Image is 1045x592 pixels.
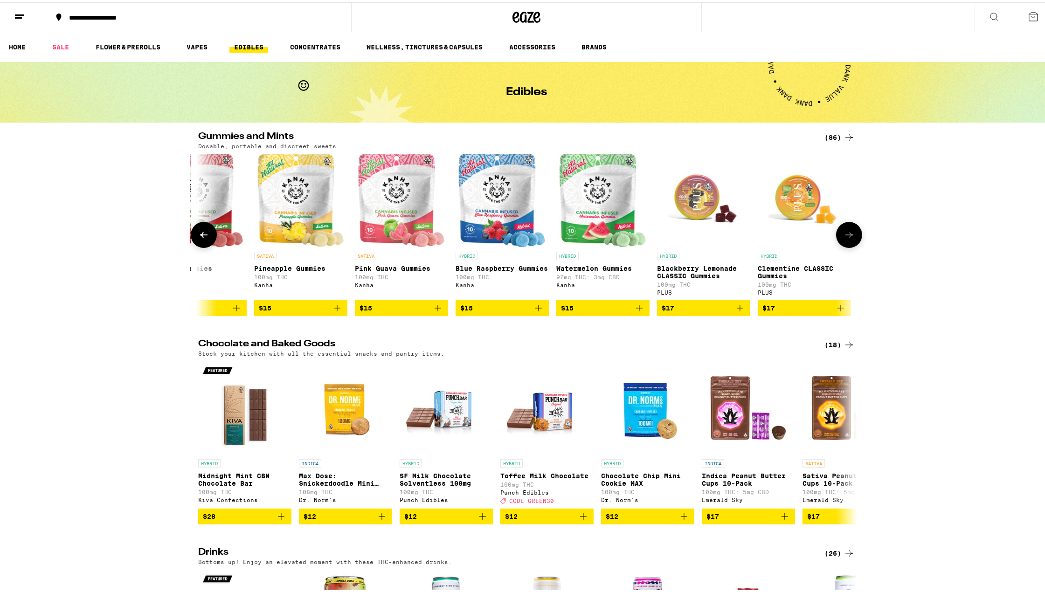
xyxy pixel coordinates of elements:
[803,359,896,452] img: Emerald Sky - Sativa Peanut Butter Cups 10-Pack
[858,151,952,245] img: PLUS - Limited Edition Pride Rainbow Sherbet Gummies
[758,151,851,298] a: Open page for Clementine CLASSIC Gummies from PLUS
[48,39,74,50] a: SALE
[360,302,372,310] span: $15
[198,487,291,493] p: 100mg THC
[198,495,291,501] div: Kiva Confections
[355,262,448,270] p: Pink Guava Gummies
[362,39,487,50] a: WELLNESS, TINCTURES & CAPSULES
[657,298,750,314] button: Add to bag
[198,545,809,557] h2: Drinks
[400,506,493,522] button: Add to bag
[500,457,523,465] p: HYBRID
[456,262,549,270] p: Blue Raspberry Gummies
[706,510,719,518] span: $17
[702,359,795,452] img: Emerald Sky - Indica Peanut Butter Cups 10-Pack
[254,298,347,314] button: Add to bag
[662,302,674,310] span: $17
[153,298,247,314] button: Add to bag
[198,337,809,348] h2: Chocolate and Baked Goods
[702,487,795,493] p: 100mg THC: 5mg CBD
[456,298,549,314] button: Add to bag
[500,506,594,522] button: Add to bag
[460,302,473,310] span: $15
[259,302,271,310] span: $15
[601,487,694,493] p: 100mg THC
[657,151,750,245] img: PLUS - Blackberry Lemonade CLASSIC Gummies
[758,262,851,277] p: Clementine CLASSIC Gummies
[355,151,448,298] a: Open page for Pink Guava Gummies from Kanha
[657,262,750,277] p: Blackberry Lemonade CLASSIC Gummies
[459,151,546,245] img: Kanha - Blue Raspberry Gummies
[355,280,448,286] div: Kanha
[198,470,291,485] p: Midnight Mint CBN Chocolate Bar
[560,151,647,245] img: Kanha - Watermelon Gummies
[198,130,809,141] h2: Gummies and Mints
[758,249,780,258] p: HYBRID
[556,249,579,258] p: HYBRID
[657,151,750,298] a: Open page for Blackberry Lemonade CLASSIC Gummies from PLUS
[153,151,247,298] a: Open page for Cherry Gummies from Kanha
[456,272,549,278] p: 100mg THC
[157,151,244,245] img: Kanha - Cherry Gummies
[824,545,855,557] a: (26)
[606,510,618,518] span: $12
[824,130,855,141] a: (86)
[355,298,448,314] button: Add to bag
[556,280,650,286] div: Kanha
[500,470,594,477] p: Toffee Milk Chocolate
[858,298,952,314] button: Add to bag
[299,487,392,493] p: 108mg THC
[858,287,952,293] div: PLUS
[254,249,277,258] p: SATIVA
[153,262,247,270] p: Cherry Gummies
[400,457,422,465] p: HYBRID
[858,262,952,277] p: Limited Edition Pride Rainbow Sherbet Gummies
[299,359,392,506] a: Open page for Max Dose: Snickerdoodle Mini Cookie - Indica from Dr. Norm's
[500,359,594,452] img: Punch Edibles - Toffee Milk Chocolate
[561,302,574,310] span: $15
[500,487,594,493] div: Punch Edibles
[257,151,345,245] img: Kanha - Pineapple Gummies
[182,39,212,50] a: VAPES
[355,272,448,278] p: 100mg THC
[456,249,478,258] p: HYBRID
[758,287,851,293] div: PLUS
[702,470,795,485] p: Indica Peanut Butter Cups 10-Pack
[803,457,825,465] p: SATIVA
[203,510,215,518] span: $28
[803,487,896,493] p: 100mg THC: 5mg CBD
[601,359,694,452] img: Dr. Norm's - Chocolate Chip Mini Cookie MAX
[601,470,694,485] p: Chocolate Chip Mini Cookie MAX
[299,495,392,501] div: Dr. Norm's
[456,280,549,286] div: Kanha
[758,298,851,314] button: Add to bag
[702,506,795,522] button: Add to bag
[254,151,347,298] a: Open page for Pineapple Gummies from Kanha
[6,7,67,14] span: Hi. Need any help?
[198,506,291,522] button: Add to bag
[198,359,291,452] img: Kiva Confections - Midnight Mint CBN Chocolate Bar
[299,359,392,452] img: Dr. Norm's - Max Dose: Snickerdoodle Mini Cookie - Indica
[858,279,952,285] p: 100mg THC
[702,495,795,501] div: Emerald Sky
[803,506,896,522] button: Add to bag
[500,359,594,506] a: Open page for Toffee Milk Chocolate from Punch Edibles
[355,249,377,258] p: SATIVA
[657,287,750,293] div: PLUS
[198,348,444,354] p: Stock your kitchen with all the essential snacks and pantry items.
[456,151,549,298] a: Open page for Blue Raspberry Gummies from Kanha
[400,359,493,506] a: Open page for SF Milk Chocolate Solventless 100mg from Punch Edibles
[601,457,623,465] p: HYBRID
[254,262,347,270] p: Pineapple Gummies
[858,151,952,298] a: Open page for Limited Edition Pride Rainbow Sherbet Gummies from PLUS
[358,151,445,245] img: Kanha - Pink Guava Gummies
[509,496,554,502] span: CODE GREEN30
[4,39,30,50] a: HOME
[824,337,855,348] div: (18)
[803,470,896,485] p: Sativa Peanut Butter Cups 10-Pack
[304,510,316,518] span: $12
[657,249,679,258] p: HYBRID
[556,262,650,270] p: Watermelon Gummies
